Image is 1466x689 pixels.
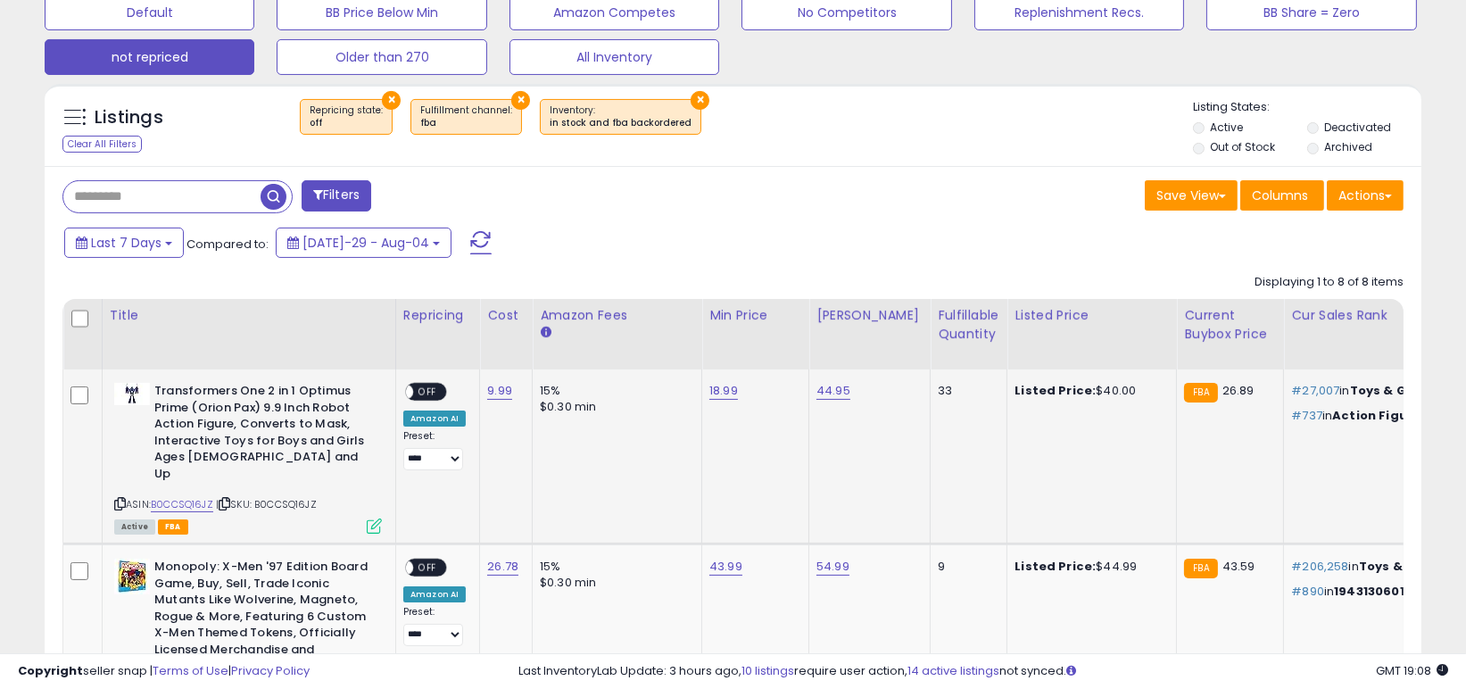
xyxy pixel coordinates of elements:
[420,117,512,129] div: fba
[403,306,472,325] div: Repricing
[1184,559,1217,578] small: FBA
[511,91,530,110] button: ×
[151,497,213,512] a: B0CCSQ16JZ
[1015,559,1163,575] div: $44.99
[1327,180,1404,211] button: Actions
[403,430,466,470] div: Preset:
[1359,558,1453,575] span: Toys & Games
[403,586,466,602] div: Amazon AI
[1291,382,1339,399] span: #27,007
[1222,558,1255,575] span: 43.59
[1252,187,1308,204] span: Columns
[45,39,254,75] button: not repriced
[186,236,269,253] span: Compared to:
[487,558,518,576] a: 26.78
[302,234,429,252] span: [DATE]-29 - Aug-04
[1291,584,1466,600] p: in
[1334,583,1409,600] span: 19431306011
[509,39,719,75] button: All Inventory
[277,39,486,75] button: Older than 270
[1240,180,1324,211] button: Columns
[540,575,688,591] div: $0.30 min
[540,306,694,325] div: Amazon Fees
[540,559,688,575] div: 15%
[276,228,451,258] button: [DATE]-29 - Aug-04
[709,306,801,325] div: Min Price
[709,382,738,400] a: 18.99
[1210,120,1243,135] label: Active
[1015,306,1169,325] div: Listed Price
[1015,383,1163,399] div: $40.00
[420,104,512,130] span: Fulfillment channel :
[310,117,383,129] div: off
[518,663,1448,680] div: Last InventoryLab Update: 3 hours ago, require user action, not synced.
[110,306,388,325] div: Title
[302,180,371,212] button: Filters
[18,663,310,680] div: seller snap | |
[310,104,383,130] span: Repricing state :
[487,382,512,400] a: 9.99
[1325,139,1373,154] label: Archived
[938,383,993,399] div: 33
[1291,408,1466,424] p: in
[114,559,150,594] img: 51MAafNxKeL._SL40_.jpg
[1222,382,1255,399] span: 26.89
[1015,558,1096,575] b: Listed Price:
[114,383,382,532] div: ASIN:
[741,662,794,679] a: 10 listings
[114,519,155,535] span: All listings currently available for purchase on Amazon
[1145,180,1238,211] button: Save View
[158,519,188,535] span: FBA
[709,558,742,576] a: 43.99
[540,383,688,399] div: 15%
[231,662,310,679] a: Privacy Policy
[691,91,709,110] button: ×
[1325,120,1392,135] label: Deactivated
[1255,274,1404,291] div: Displaying 1 to 8 of 8 items
[413,385,442,400] span: OFF
[1210,139,1275,154] label: Out of Stock
[413,560,442,576] span: OFF
[938,306,999,344] div: Fulfillable Quantity
[540,399,688,415] div: $0.30 min
[1184,383,1217,403] small: FBA
[403,606,466,646] div: Preset:
[1332,407,1428,424] span: Action Figures
[62,136,142,153] div: Clear All Filters
[154,383,371,486] b: Transformers One 2 in 1 Optimus Prime (Orion Pax) 9.9 Inch Robot Action Figure, Converts to Mask,...
[1184,306,1276,344] div: Current Buybox Price
[1015,382,1096,399] b: Listed Price:
[114,383,150,405] img: 31bpmTdDLJL._SL40_.jpg
[216,497,317,511] span: | SKU: B0CCSQ16JZ
[816,558,849,576] a: 54.99
[816,382,850,400] a: 44.95
[550,104,692,130] span: Inventory :
[154,559,371,679] b: Monopoly: X-Men '97 Edition Board Game, Buy, Sell, Trade Iconic Mutants Like Wolverine, Magneto, ...
[816,306,923,325] div: [PERSON_NAME]
[1291,559,1466,575] p: in
[153,662,228,679] a: Terms of Use
[1291,558,1348,575] span: #206,258
[540,325,551,341] small: Amazon Fees.
[382,91,401,110] button: ×
[1193,99,1421,116] p: Listing States:
[487,306,525,325] div: Cost
[18,662,83,679] strong: Copyright
[1291,407,1322,424] span: #737
[1291,583,1324,600] span: #890
[1376,662,1448,679] span: 2025-08-12 19:08 GMT
[550,117,692,129] div: in stock and fba backordered
[1291,383,1466,399] p: in
[403,411,466,427] div: Amazon AI
[64,228,184,258] button: Last 7 Days
[95,105,163,130] h5: Listings
[91,234,162,252] span: Last 7 Days
[907,662,999,679] a: 14 active listings
[1350,382,1444,399] span: Toys & Games
[938,559,993,575] div: 9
